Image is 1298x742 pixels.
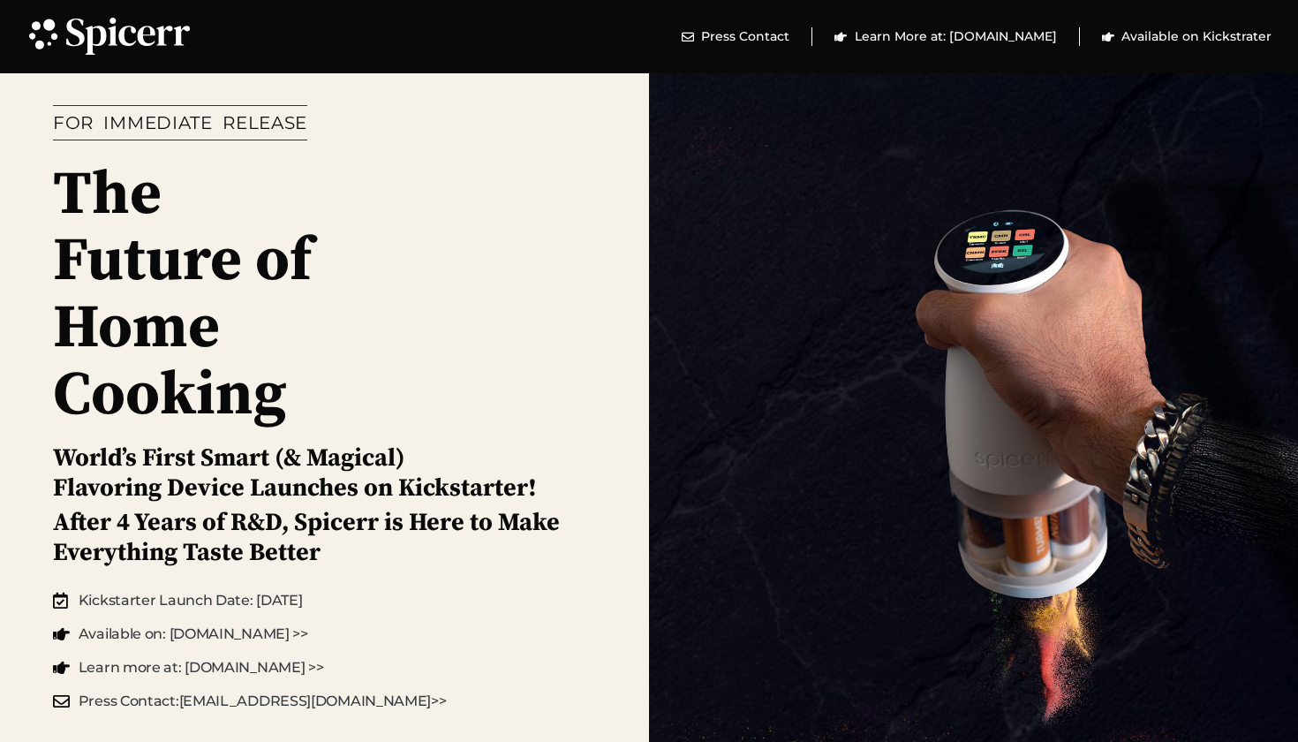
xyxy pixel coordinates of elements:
h1: The Future of Home Cooking [53,163,353,431]
a: Learn More at: [DOMAIN_NAME] [834,27,1057,46]
span: Available on Kickstrater [1117,27,1272,46]
a: Learn more at: [DOMAIN_NAME] >> [53,657,447,678]
h2: World’s First Smart (& Magical) Flavoring Device Launches on Kickstarter! [53,443,537,503]
span: Learn more at: [DOMAIN_NAME] >> [74,657,324,678]
span: Press Contact: [EMAIL_ADDRESS][DOMAIN_NAME] >> [74,691,447,712]
span: Kickstarter Launch Date: [DATE] [74,590,303,611]
h2: After 4 Years of R&D, Spicerr is Here to Make Everything Taste Better [53,508,561,567]
a: Press Contact [682,27,790,46]
span: Press Contact [697,27,789,46]
h1: FOR IMMEDIATE RELEASE [53,114,307,132]
a: Available on Kickstrater [1102,27,1272,46]
span: Learn More at: [DOMAIN_NAME] [850,27,1057,46]
a: Press Contact:[EMAIL_ADDRESS][DOMAIN_NAME]>> [53,691,447,712]
a: Available on: [DOMAIN_NAME] >> [53,624,447,645]
span: Available on: [DOMAIN_NAME] >> [74,624,308,645]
